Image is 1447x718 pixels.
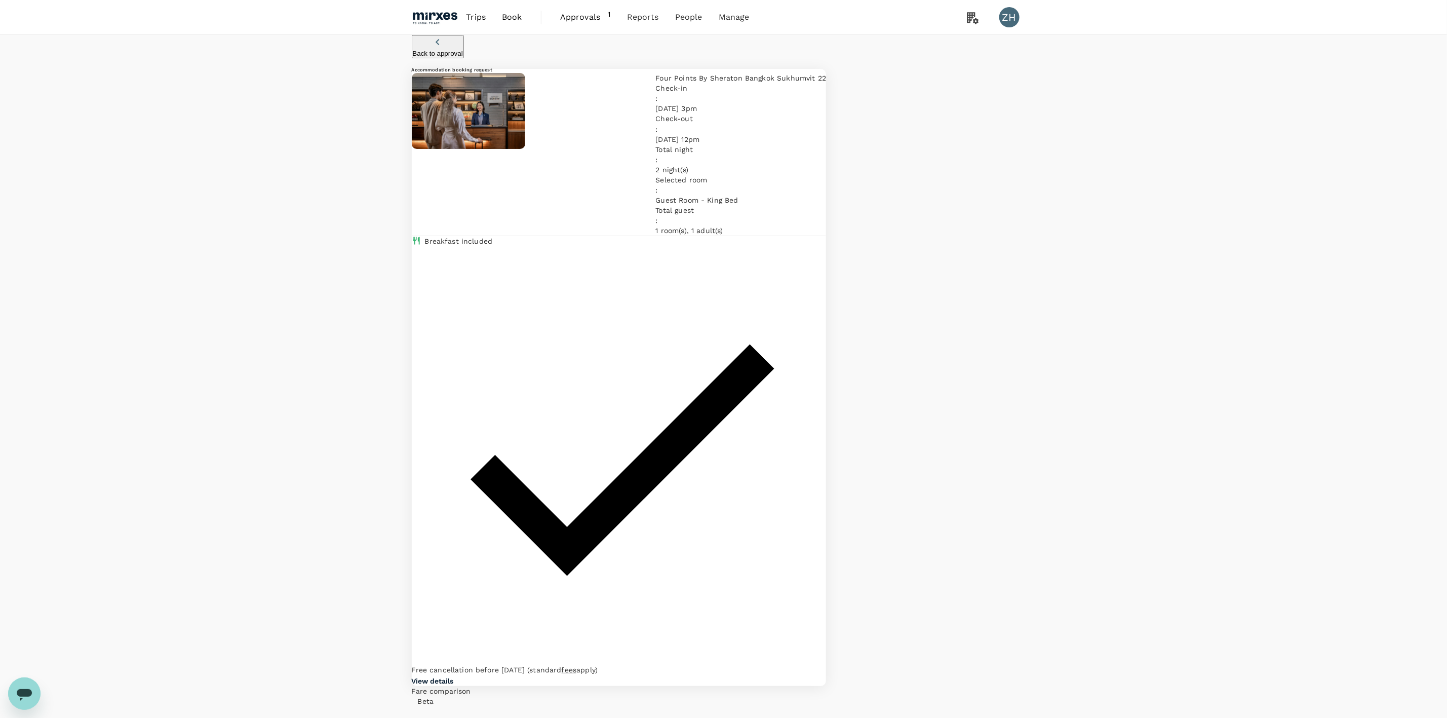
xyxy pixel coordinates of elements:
span: Total guest [656,206,694,214]
iframe: Button to launch messaging window [8,677,41,710]
button: View details [412,676,454,686]
span: People [675,11,702,23]
button: Back to approval [412,35,464,58]
p: [DATE] 12pm [656,134,827,144]
span: Reports [627,11,659,23]
span: Manage [719,11,750,23]
span: Approvals [560,11,608,23]
p: Back to approval [413,50,463,57]
div: ZH [999,7,1020,27]
p: 2 night(s) [656,165,827,175]
h6: Accommodation booking request [412,66,827,73]
p: 1 room(s), 1 adult(s) [656,225,827,236]
span: 1 [608,9,611,25]
span: Check-out [656,115,693,123]
div: : [656,93,827,103]
img: Mirxes Holding Pte Ltd [412,6,458,28]
p: [DATE] 3pm [656,103,827,114]
div: : [656,185,827,195]
span: Total night [656,145,693,154]
img: hotel [412,73,526,149]
span: Beta [412,697,440,705]
div: : [656,155,827,165]
span: Check-in [656,84,688,92]
span: Trips [466,11,486,23]
span: Book [502,11,522,23]
div: Free cancellation before [DATE] (standard apply) [412,665,827,675]
div: : [656,124,827,134]
div: Fare comparison [412,686,827,696]
span: Selected room [656,176,708,184]
span: fees [562,666,577,674]
div: Breakfast included [425,236,493,246]
p: Guest Room - King Bed [656,195,827,205]
p: Four Points By Sheraton Bangkok Sukhumvit 22 [656,73,827,83]
div: : [656,215,827,225]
